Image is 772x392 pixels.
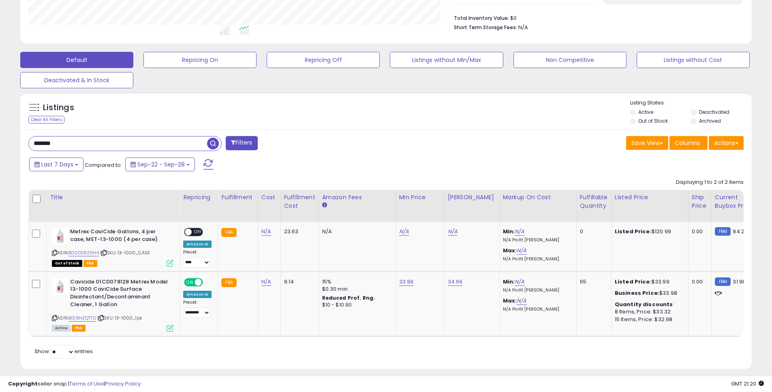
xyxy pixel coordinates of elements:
small: FBA [221,278,236,287]
div: 0.00 [692,278,705,285]
span: All listings currently available for purchase on Amazon [52,325,71,332]
div: Min Price [399,193,441,202]
button: Save View [626,136,668,150]
button: Sep-22 - Sep-28 [125,158,195,171]
div: seller snap | | [8,380,141,388]
span: Show: entries [34,347,93,355]
div: Amazon AI [183,241,212,248]
button: Deactivated & In Stock [20,72,133,88]
span: 31.98 [733,278,746,285]
div: 0.00 [692,228,705,235]
span: N/A [518,23,528,31]
a: B019HZQTTO [68,315,96,322]
a: Privacy Policy [105,380,141,388]
b: Max: [503,247,517,254]
label: Out of Stock [638,117,668,124]
div: 8 Items, Price: $33.32 [615,308,682,315]
a: 33.99 [399,278,414,286]
a: 34.69 [448,278,463,286]
span: FBA [83,260,97,267]
div: ASIN: [52,228,173,266]
a: N/A [399,228,409,236]
div: 23.63 [284,228,312,235]
b: Listed Price: [615,228,652,235]
b: Reduced Prof. Rng. [322,294,375,301]
b: Total Inventory Value: [454,15,509,21]
div: Cost [261,193,277,202]
button: Non Competitive [513,52,627,68]
div: Preset: [183,249,212,268]
div: $120.99 [615,228,682,235]
button: Actions [709,136,744,150]
button: Filters [226,136,257,150]
th: The percentage added to the cost of goods (COGS) that forms the calculator for Min & Max prices. [499,190,576,222]
b: Min: [503,278,515,285]
span: Last 7 Days [41,160,73,168]
a: N/A [261,278,271,286]
span: All listings that are currently out of stock and unavailable for purchase on Amazon [52,260,82,267]
span: 2025-10-6 21:20 GMT [731,380,764,388]
div: ASIN: [52,278,173,331]
div: 15% [322,278,389,285]
p: Listing States: [630,99,752,107]
div: $33.99 [615,278,682,285]
a: N/A [517,247,526,255]
div: Displaying 1 to 2 of 2 items [676,179,744,186]
small: FBA [221,228,236,237]
img: 31RCH6I6ApL._SL40_.jpg [52,278,68,294]
span: Compared to: [85,161,122,169]
span: | SKU: 13-1000_1pk [97,315,142,321]
div: N/A [322,228,389,235]
div: 65 [580,278,605,285]
small: FBM [715,227,731,236]
div: 9.14 [284,278,312,285]
div: Markup on Cost [503,193,573,202]
b: Quantity discounts [615,300,673,308]
p: N/A Profit [PERSON_NAME] [503,307,570,312]
a: N/A [517,297,526,305]
div: 0 [580,228,605,235]
button: Listings without Cost [637,52,750,68]
div: Amazon AI [183,291,212,298]
b: Business Price: [615,289,659,297]
p: N/A Profit [PERSON_NAME] [503,237,570,243]
b: Max: [503,297,517,305]
div: Fulfillment Cost [284,193,315,210]
div: Amazon Fees [322,193,392,202]
label: Archived [699,117,721,124]
span: Columns [675,139,700,147]
div: Fulfillment [221,193,254,202]
b: Min: [503,228,515,235]
div: [PERSON_NAME] [448,193,496,202]
div: Fulfillable Quantity [580,193,608,210]
strong: Copyright [8,380,38,388]
div: Clear All Filters [28,116,64,124]
button: Default [20,52,133,68]
a: N/A [515,278,524,286]
button: Columns [669,136,708,150]
div: $10 - $10.90 [322,302,389,309]
small: Amazon Fees. [322,202,327,209]
span: 94.25 [733,228,748,235]
span: OFF [192,229,205,236]
div: 15 Items, Price: $32.98 [615,316,682,323]
li: $0 [454,13,738,22]
a: N/A [448,228,458,236]
div: Title [50,193,176,202]
span: ON [185,279,195,285]
div: $33.98 [615,290,682,297]
div: Repricing [183,193,214,202]
span: OFF [202,279,215,285]
button: Listings without Min/Max [390,52,503,68]
a: Terms of Use [69,380,104,388]
span: | SKU: 13-1000_CASE [100,249,150,256]
a: B00DSR29H4 [68,249,99,256]
button: Last 7 Days [29,158,83,171]
h5: Listings [43,102,74,113]
b: Metrex CaviCide Gallons, 4 per case, MET-13-1000 (4 per case) [70,228,169,245]
p: N/A Profit [PERSON_NAME] [503,256,570,262]
label: Active [638,109,653,115]
p: N/A Profit [PERSON_NAME] [503,288,570,293]
button: Repricing Off [267,52,380,68]
a: N/A [515,228,524,236]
